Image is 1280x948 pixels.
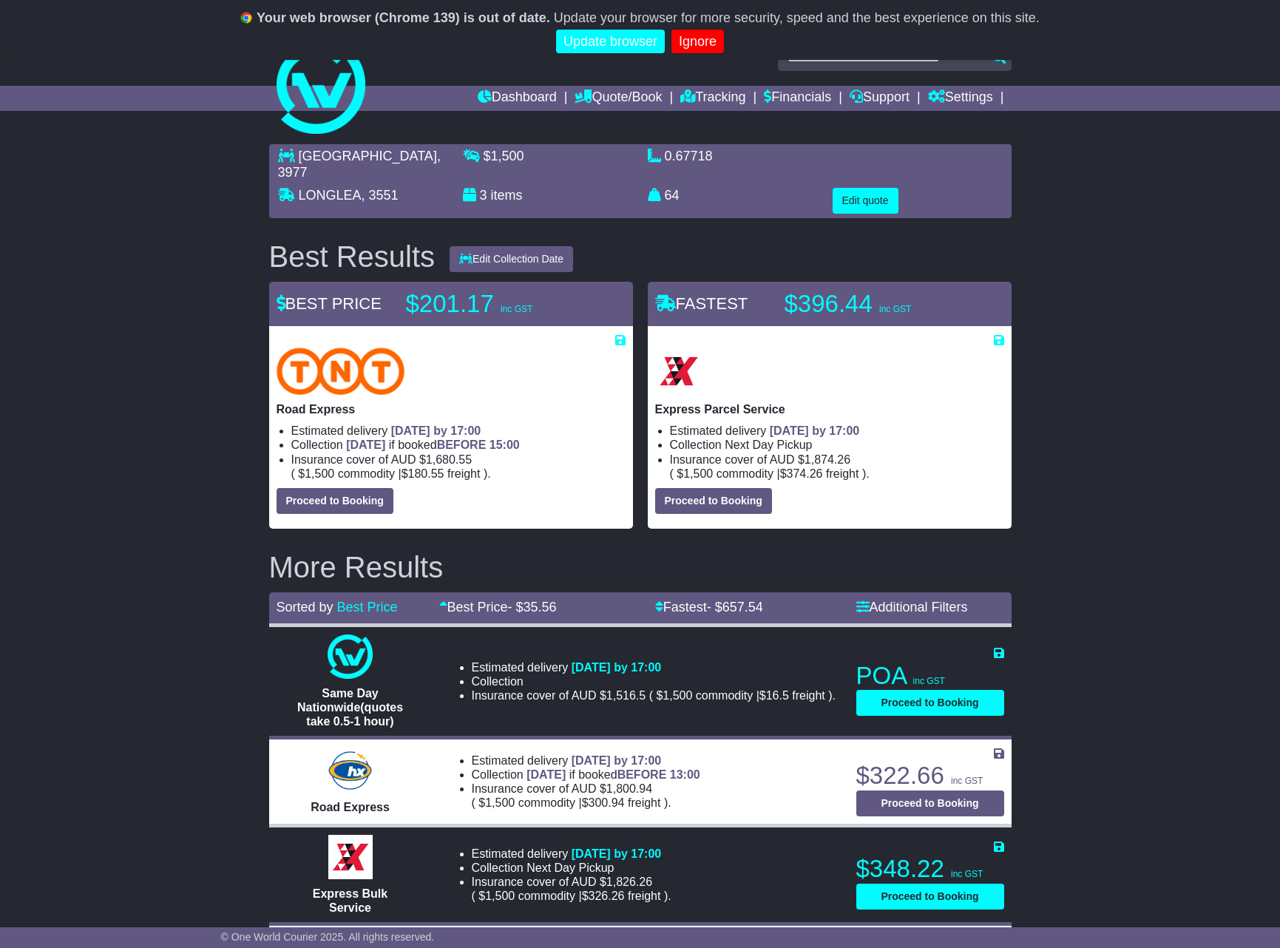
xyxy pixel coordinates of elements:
[655,402,1004,416] p: Express Parcel Service
[628,796,660,809] span: Freight
[777,467,780,480] span: |
[291,467,491,481] span: ( ).
[766,689,789,702] span: 16.5
[295,467,484,480] span: $ $
[472,674,836,688] li: Collection
[671,30,724,54] a: Ignore
[826,467,859,480] span: Freight
[491,149,524,163] span: 1,500
[655,600,763,614] a: Fastest- $657.54
[311,801,390,813] span: Road Express
[484,149,524,163] span: $
[805,453,850,466] span: 1,874.26
[277,600,333,614] span: Sorted by
[655,348,702,395] img: Border Express: Express Parcel Service
[391,424,481,437] span: [DATE] by 17:00
[437,439,487,451] span: BEFORE
[262,240,443,273] div: Best Results
[792,689,824,702] span: Freight
[338,467,395,480] span: Commodity
[313,887,387,914] span: Express Bulk Service
[663,689,692,702] span: 1,500
[472,768,839,782] li: Collection
[490,439,520,451] span: 15:00
[475,890,664,902] span: $ $
[606,689,646,702] span: 1,516.5
[277,348,405,395] img: TNT Domestic: Road Express
[856,761,1004,790] p: $322.66
[670,453,851,467] span: Insurance cover of AUD $
[439,600,557,614] a: Best Price- $35.56
[554,10,1040,25] span: Update your browser for more security, speed and the best experience on this site.
[928,86,993,111] a: Settings
[556,30,665,54] a: Update browser
[518,890,575,902] span: Commodity
[450,246,573,272] button: Edit Collection Date
[655,294,748,313] span: FASTEST
[277,488,393,514] button: Proceed to Booking
[328,835,373,879] img: Border Express: Express Bulk Service
[399,467,402,480] span: |
[328,634,372,679] img: One World Courier: Same Day Nationwide(quotes take 0.5-1 hour)
[269,551,1012,583] h2: More Results
[472,782,653,796] span: Insurance cover of AUD $
[722,600,763,614] span: 657.54
[579,890,582,902] span: |
[856,690,1004,716] button: Proceed to Booking
[653,689,828,702] span: $ $
[518,796,575,809] span: Commodity
[756,689,759,702] span: |
[257,10,550,25] b: Your web browser (Chrome 139) is out of date.
[346,439,519,451] span: if booked
[291,438,626,452] li: Collection
[785,289,969,319] p: $396.44
[606,876,652,888] span: 1,826.26
[305,467,334,480] span: 1,500
[951,869,983,879] span: inc GST
[670,424,1004,438] li: Estimated delivery
[299,188,362,203] span: LONGLEA
[680,86,745,111] a: Tracking
[277,402,626,416] p: Road Express
[526,861,614,874] span: Next Day Pickup
[472,660,836,674] li: Estimated delivery
[337,600,398,614] a: Best Price
[426,453,472,466] span: 1,680.55
[277,294,382,313] span: BEST PRICE
[670,438,1004,452] li: Collection
[485,796,515,809] span: 1,500
[725,439,812,451] span: Next Day Pickup
[575,86,662,111] a: Quote/Book
[665,188,680,203] span: 64
[221,931,435,943] span: © One World Courier 2025. All rights reserved.
[291,453,473,467] span: Insurance cover of AUD $
[297,687,403,728] span: Same Day Nationwide(quotes take 0.5-1 hour)
[508,600,557,614] span: - $
[472,861,839,875] li: Collection
[526,768,700,781] span: if booked
[524,600,557,614] span: 35.56
[674,467,862,480] span: $ $
[913,676,945,686] span: inc GST
[526,768,566,781] span: [DATE]
[670,768,700,781] span: 13:00
[572,847,662,860] span: [DATE] by 17:00
[291,424,626,438] li: Estimated delivery
[770,424,860,437] span: [DATE] by 17:00
[606,782,652,795] span: 1,800.94
[472,875,653,889] span: Insurance cover of AUD $
[478,86,557,111] a: Dashboard
[856,790,1004,816] button: Proceed to Booking
[707,600,763,614] span: - $
[475,796,664,809] span: $ $
[764,86,831,111] a: Financials
[665,149,713,163] span: 0.67718
[589,890,625,902] span: 326.26
[325,748,374,793] img: Hunter Express: Road Express
[491,188,523,203] span: items
[480,188,487,203] span: 3
[696,689,753,702] span: Commodity
[717,467,773,480] span: Commodity
[406,289,591,319] p: $201.17
[362,188,399,203] span: , 3551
